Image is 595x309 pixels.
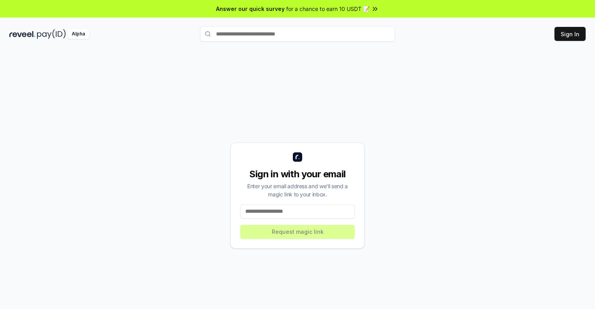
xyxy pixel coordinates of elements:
[293,152,302,162] img: logo_small
[240,168,355,180] div: Sign in with your email
[67,29,89,39] div: Alpha
[37,29,66,39] img: pay_id
[240,182,355,198] div: Enter your email address and we’ll send a magic link to your inbox.
[286,5,370,13] span: for a chance to earn 10 USDT 📝
[9,29,35,39] img: reveel_dark
[216,5,285,13] span: Answer our quick survey
[554,27,586,41] button: Sign In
